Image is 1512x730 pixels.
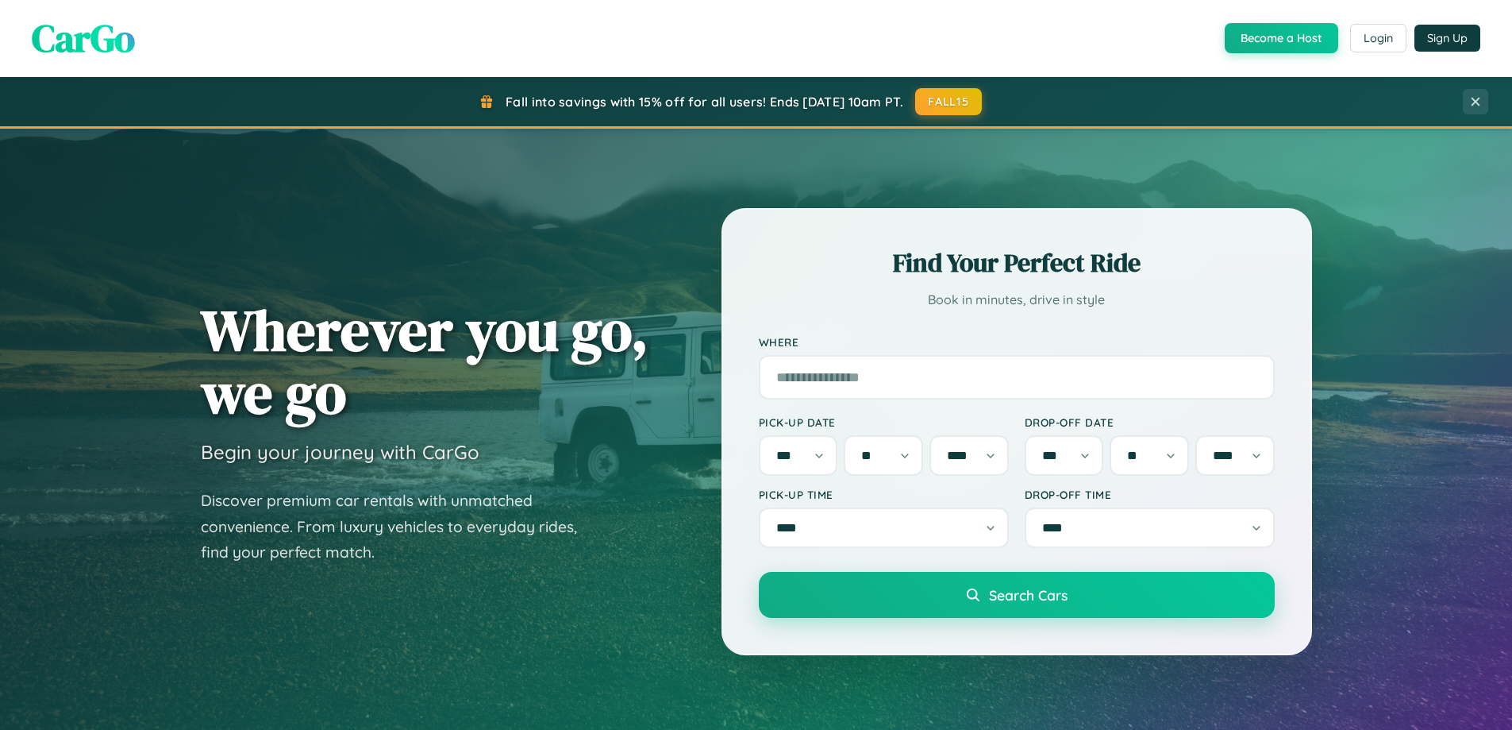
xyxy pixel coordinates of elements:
label: Drop-off Time [1025,488,1275,501]
label: Drop-off Date [1025,415,1275,429]
label: Pick-up Date [759,415,1009,429]
button: FALL15 [915,88,982,115]
h2: Find Your Perfect Ride [759,245,1275,280]
button: Sign Up [1414,25,1480,52]
h1: Wherever you go, we go [201,299,648,424]
p: Book in minutes, drive in style [759,288,1275,311]
span: Search Cars [989,586,1068,604]
p: Discover premium car rentals with unmatched convenience. From luxury vehicles to everyday rides, ... [201,488,598,566]
button: Become a Host [1225,23,1338,53]
label: Pick-up Time [759,488,1009,501]
h3: Begin your journey with CarGo [201,440,479,464]
span: CarGo [32,12,135,64]
span: Fall into savings with 15% off for all users! Ends [DATE] 10am PT. [506,94,903,110]
label: Where [759,335,1275,349]
button: Login [1350,24,1406,52]
button: Search Cars [759,572,1275,618]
